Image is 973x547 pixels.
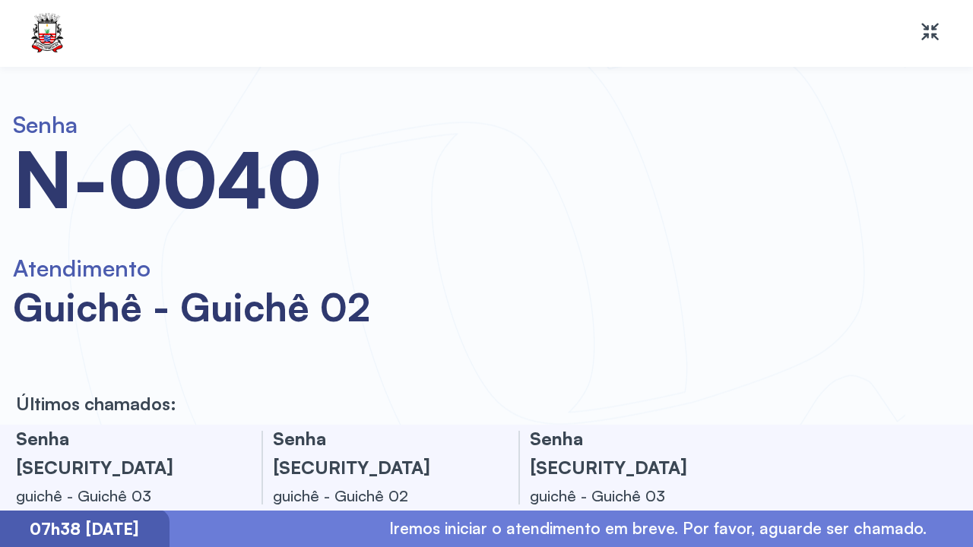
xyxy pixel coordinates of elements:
div: guichê - Guichê 03 [16,482,223,511]
img: Logotipo do estabelecimento [26,13,69,55]
h3: Senha [SECURITY_DATA] [16,425,223,482]
div: guichê - Guichê 02 [13,283,526,330]
h6: Senha [13,110,526,139]
div: N-0040 [13,139,526,219]
p: Últimos chamados: [16,393,176,415]
h3: Senha [SECURITY_DATA] [530,425,737,482]
h3: Senha [SECURITY_DATA] [273,425,480,482]
h6: Atendimento [13,254,526,283]
div: guichê - Guichê 03 [530,482,737,511]
div: guichê - Guichê 02 [273,482,480,511]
